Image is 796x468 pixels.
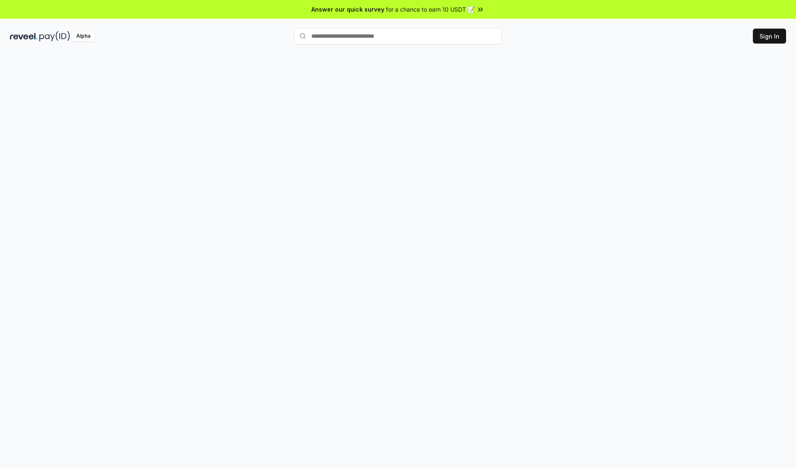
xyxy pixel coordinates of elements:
img: reveel_dark [10,31,38,41]
button: Sign In [753,29,786,44]
span: Answer our quick survey [311,5,384,14]
span: for a chance to earn 10 USDT 📝 [386,5,475,14]
img: pay_id [39,31,70,41]
div: Alpha [72,31,95,41]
